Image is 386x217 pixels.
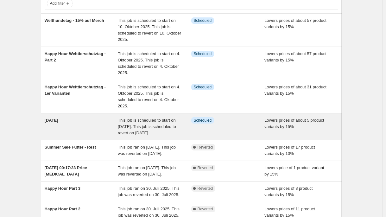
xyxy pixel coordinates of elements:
[45,145,96,150] span: Summer Sale Futter - Rest
[194,85,212,90] span: Scheduled
[198,186,213,191] span: Reverted
[118,18,181,42] span: This job is scheduled to start on 10. Oktober 2025. This job is scheduled to revert on 10. Oktobe...
[194,51,212,56] span: Scheduled
[198,145,213,150] span: Reverted
[118,51,180,75] span: This job is scheduled to start on 4. Oktober 2025. This job is scheduled to revert on 4. Oktober ...
[118,118,176,135] span: This job is scheduled to start on [DATE]. This job is scheduled to revert on [DATE].
[194,118,212,123] span: Scheduled
[118,186,180,197] span: This job ran on 30. Juli 2025. This job was reverted on 30. Juli 2025.
[264,51,326,62] span: Lowers prices of about 57 product variants by 15%
[198,165,213,170] span: Reverted
[45,165,87,176] span: [DATE] 00:17:23 Price [MEDICAL_DATA]
[45,51,106,62] span: Happy Hour Welttierschutztag - Part 2
[118,145,176,156] span: This job ran on [DATE]. This job was reverted on [DATE].
[264,186,313,197] span: Lowers prices of 8 product variants by 15%
[45,118,58,123] span: [DATE]
[45,18,104,23] span: Welthundetag - 15% auf Merch
[264,165,324,176] span: Lowers price of 1 product variant by 15%
[264,85,326,96] span: Lowers prices of about 31 product variants by 15%
[45,207,80,211] span: Happy Hour Part 2
[264,145,315,156] span: Lowers prices of 17 product variants by 10%
[264,18,326,29] span: Lowers prices of about 57 product variants by 15%
[50,1,65,6] span: Add filter
[118,85,180,108] span: This job is scheduled to start on 4. Oktober 2025. This job is scheduled to revert on 4. Oktober ...
[264,118,324,129] span: Lowers prices of about 5 product variants by 15%
[45,85,106,96] span: Happy Hour Welttierschutztag - 1er Varianten
[45,186,80,191] span: Happy Hour Part 3
[198,207,213,212] span: Reverted
[118,165,176,176] span: This job ran on [DATE]. This job was reverted on [DATE].
[194,18,212,23] span: Scheduled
